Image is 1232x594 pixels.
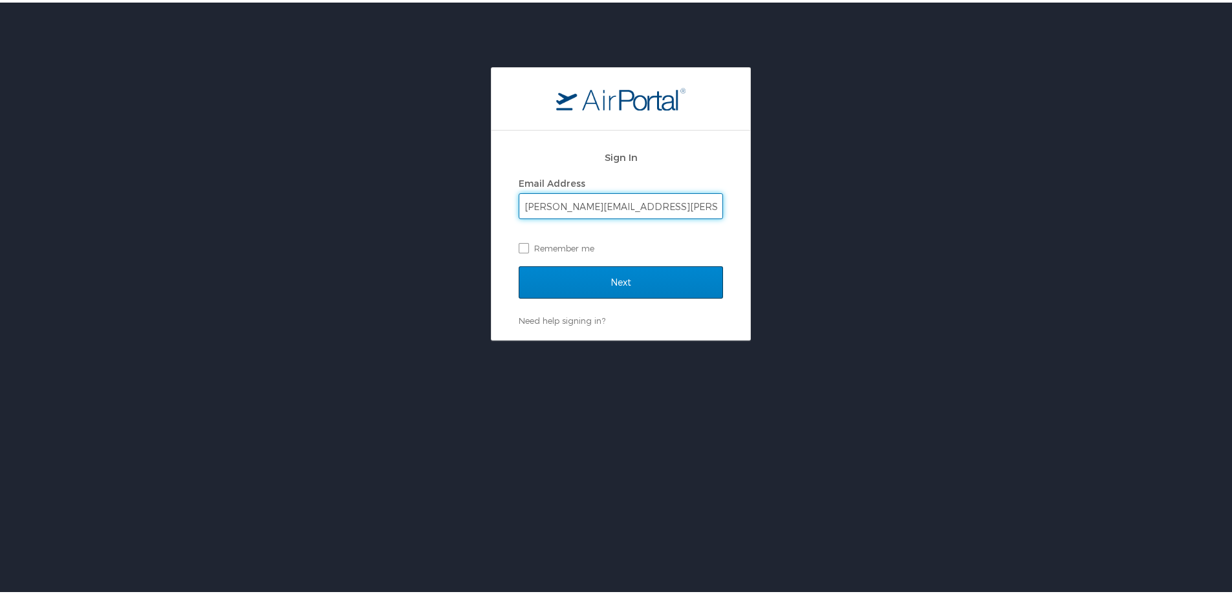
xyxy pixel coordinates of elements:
[519,236,723,255] label: Remember me
[519,313,605,323] a: Need help signing in?
[519,264,723,296] input: Next
[556,85,686,108] img: logo
[519,147,723,162] h2: Sign In
[519,175,585,186] label: Email Address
